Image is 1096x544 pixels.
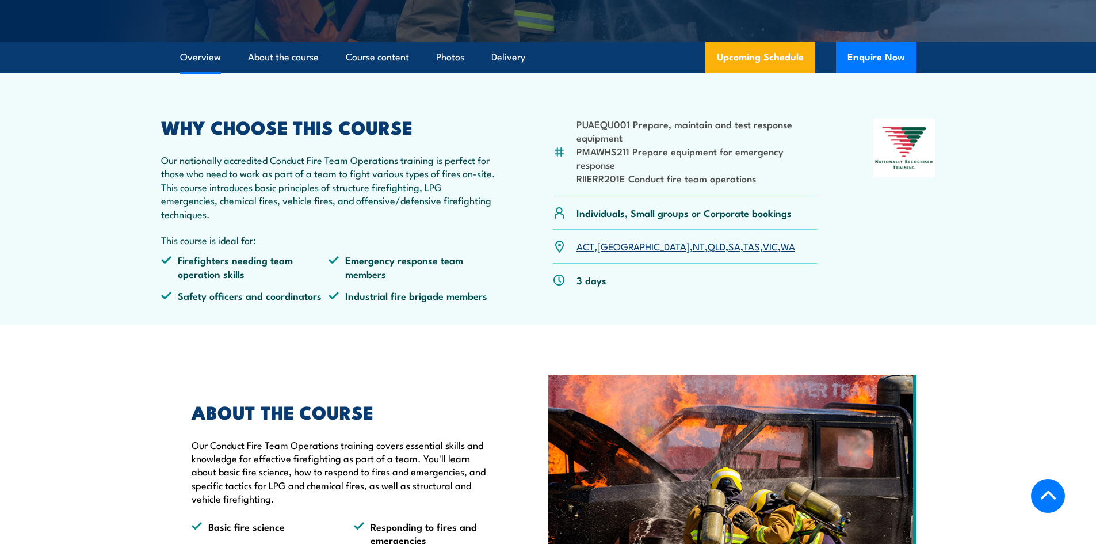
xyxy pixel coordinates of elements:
li: Firefighters needing team operation skills [161,253,329,280]
a: QLD [708,239,725,253]
li: Industrial fire brigade members [329,289,497,302]
a: About the course [248,42,319,73]
li: Safety officers and coordinators [161,289,329,302]
button: Enquire Now [836,42,916,73]
h2: WHY CHOOSE THIS COURSE [161,119,497,135]
a: ACT [576,239,594,253]
a: Photos [436,42,464,73]
a: Delivery [491,42,525,73]
a: Course content [346,42,409,73]
p: This course is ideal for: [161,233,497,246]
p: 3 days [576,273,606,287]
li: PMAWHS211 Prepare equipment for emergency response [576,144,818,172]
a: SA [728,239,740,253]
a: VIC [763,239,778,253]
li: RIIERR201E Conduct fire team operations [576,172,818,185]
p: Individuals, Small groups or Corporate bookings [576,206,792,219]
li: PUAEQU001 Prepare, maintain and test response equipment [576,117,818,144]
p: Our nationally accredited Conduct Fire Team Operations training is perfect for those who need to ... [161,153,497,220]
h2: ABOUT THE COURSE [192,404,495,420]
a: TAS [743,239,760,253]
p: , , , , , , , [576,239,795,253]
img: Nationally Recognised Training logo. [873,119,935,177]
li: Emergency response team members [329,253,497,280]
p: Our Conduct Fire Team Operations training covers essential skills and knowledge for effective fir... [192,438,495,505]
a: Overview [180,42,221,73]
a: WA [781,239,795,253]
a: Upcoming Schedule [705,42,815,73]
a: NT [693,239,705,253]
a: [GEOGRAPHIC_DATA] [597,239,690,253]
